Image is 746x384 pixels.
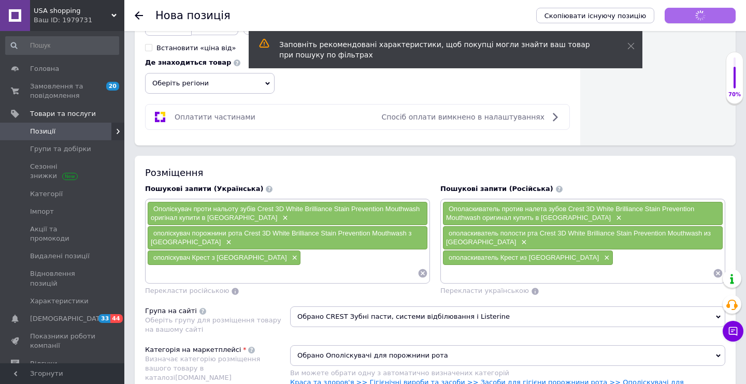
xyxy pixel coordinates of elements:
span: Запобігає появі нових плям протягом 12 годин: Революційна технологія блокування відбілювання акти... [10,95,195,135]
span: × [519,238,527,247]
span: Crest 3D White Brilliance Stain Prevention Mouthwash [10,10,168,28]
div: 70% Якість заповнення [726,52,743,104]
div: Повернутися назад [135,11,143,20]
span: Перекласти українською [440,287,529,294]
span: Визначає категорію розміщення вашого товару в каталозі [DOMAIN_NAME] [145,355,260,381]
body: Редактор, 6A12A923-07E7-4F66-A845-5757DC397F24 [10,10,196,243]
span: Обрано CREST Зубні пасти, системи відбілювання і Listerine [290,306,725,327]
span: × [601,254,610,262]
span: Спосіб оплати вимкнено в налаштуваннях [382,113,544,121]
b: Де знаходиться товар [145,58,231,66]
div: Ви можете обрати одну з автоматично визначених категорій [290,368,725,378]
h1: Нова позиція [155,9,231,22]
span: Характеристики [30,297,89,306]
span: Відновлення позицій [30,269,96,288]
span: Замовлення та повідомлення [30,82,96,100]
button: Скопіювати існуючу позицію [536,8,654,23]
div: Група на сайті [145,306,197,316]
span: ополаскиватель Крест из [GEOGRAPHIC_DATA] [449,254,599,261]
span: Объем 473мл [10,37,63,46]
span: Об'єм 473мл [10,37,62,46]
span: Товари та послуги [30,109,96,119]
span: [DEMOGRAPHIC_DATA] [30,314,107,323]
span: Показники роботи компанії [30,332,96,350]
body: Редактор, 85708F41-DB4E-48D2-90DF-C66C416395ED [10,10,196,232]
div: Розміщення [145,166,725,179]
div: Встановити «ціна від» [156,43,236,53]
span: Біліші зуби всього за 5 днів: Швидкодіюча формула відбілювання видаляє поверхневі плями, відкрива... [10,55,182,85]
button: Чат з покупцем [723,321,743,342]
span: Акції та промокоди [30,225,96,243]
span: ополаскиватель полости рта Crest 3D White Brilliance Stain Prevention Mouthwash из [GEOGRAPHIC_DATA] [446,229,711,246]
div: Ваш ID: 1979731 [34,16,124,25]
span: Пошукові запити (Українська) [145,185,263,193]
span: Перекласти російською [145,287,229,294]
input: Пошук [5,36,119,55]
span: Видалені позиції [30,252,90,261]
div: Заповніть рекомендовані характеристики, щоб покупці могли знайти ваш товар при пошуку по фільтрах [279,39,601,60]
span: Позиції [30,127,55,136]
span: Ополаскиватель против налета зубов Crest 3D White Brilliance Stain Prevention Mouthwash оригинал ... [446,205,694,221]
span: Оберіть регіони [145,73,275,94]
span: Імпорт [30,207,54,216]
span: Групи та добірки [30,144,91,154]
span: Пошукові запити (Російська) [440,185,553,193]
span: Відгуки [30,359,57,368]
span: 20 [106,82,119,91]
span: Головна [30,64,59,73]
span: ополіскувач Крест з [GEOGRAPHIC_DATA] [153,254,287,261]
span: Ополіскувач проти нальоту зубів Crest 3D White Brilliance Stain Prevention Mouthwash оригінал куп... [151,205,420,221]
span: × [290,254,298,262]
span: USA shopping [34,6,111,16]
span: Сезонні знижки [30,162,96,181]
span: 33 [98,314,110,323]
div: 70% [726,91,743,98]
span: × [613,214,622,223]
div: Категорія на маркетплейсі [145,345,241,355]
span: × [280,214,288,223]
span: Предотвращает появление новых пятен в течение 12 часов: Революционная технология блокировки отбел... [10,95,185,135]
span: ополіскувач порожнини рота Crest 3D White Brilliance Stain Prevention Mouthwash з [GEOGRAPHIC_DATA] [151,229,411,246]
span: Скопіювати існуючу позицію [544,12,646,20]
span: Оберіть групу для розміщення товару на вашому сайті [145,316,281,333]
span: 44 [110,314,122,323]
span: × [223,238,232,247]
span: Оплатити частинами [175,113,255,121]
span: Категорії [30,189,63,199]
span: Обрано Ополіскувачі для порожнини рота [290,345,725,366]
span: Более белые зубы всего за 5 дней: Быстродействующая формула отбеливания удаляет поверхностные пят... [10,55,192,85]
